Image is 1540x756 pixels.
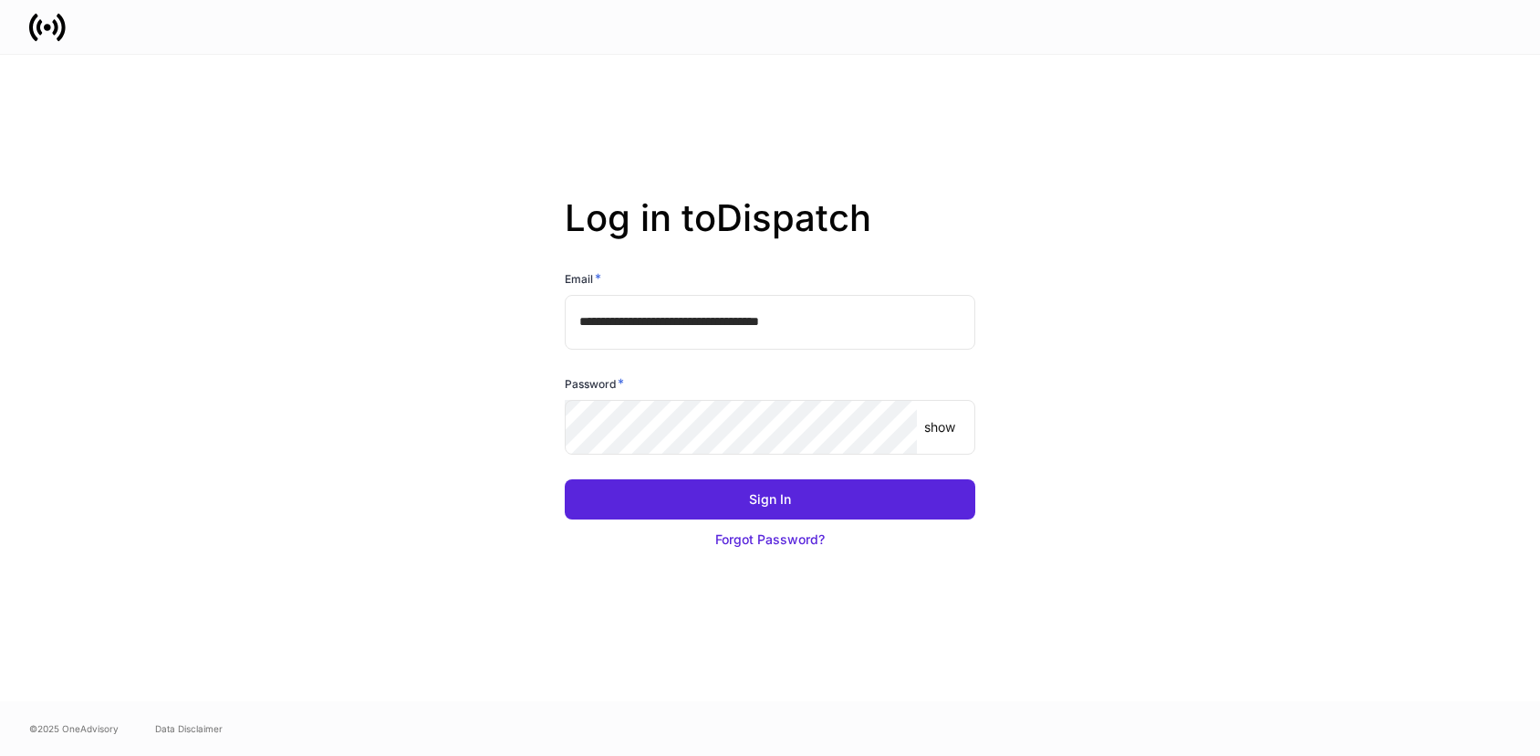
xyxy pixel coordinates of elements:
[715,530,825,549] div: Forgot Password?
[749,490,791,509] div: Sign In
[565,520,975,560] button: Forgot Password?
[565,196,975,269] h2: Log in to Dispatch
[565,269,601,288] h6: Email
[29,721,119,736] span: © 2025 OneAdvisory
[565,374,624,393] h6: Password
[155,721,223,736] a: Data Disclaimer
[565,479,975,520] button: Sign In
[924,418,955,436] p: show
